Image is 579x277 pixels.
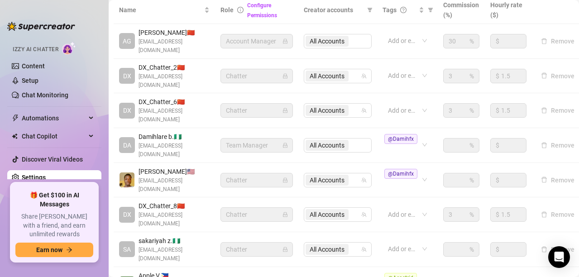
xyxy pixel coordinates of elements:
[361,108,367,113] span: team
[384,134,417,144] span: @Damihfx
[62,42,76,55] img: AI Chatter
[139,211,210,228] span: [EMAIL_ADDRESS][DOMAIN_NAME]
[22,77,38,84] a: Setup
[310,71,345,81] span: All Accounts
[22,91,68,99] a: Chat Monitoring
[7,22,75,31] img: logo-BBDzfeDw.svg
[282,247,288,252] span: lock
[226,243,287,256] span: Chatter
[282,73,288,79] span: lock
[310,210,345,220] span: All Accounts
[282,177,288,183] span: lock
[537,140,578,151] button: Remove
[123,105,131,115] span: DX
[310,175,345,185] span: All Accounts
[310,105,345,115] span: All Accounts
[537,244,578,255] button: Remove
[15,191,93,209] span: 🎁 Get $100 in AI Messages
[12,133,18,139] img: Chat Copilot
[15,243,93,257] button: Earn nowarrow-right
[365,3,374,17] span: filter
[220,6,234,14] span: Role
[226,138,287,152] span: Team Manager
[367,7,373,13] span: filter
[400,7,407,13] span: question-circle
[13,45,58,54] span: Izzy AI Chatter
[226,104,287,117] span: Chatter
[282,212,288,217] span: lock
[22,111,86,125] span: Automations
[537,209,578,220] button: Remove
[282,38,288,44] span: lock
[306,105,349,116] span: All Accounts
[537,36,578,47] button: Remove
[139,142,210,159] span: [EMAIL_ADDRESS][DOMAIN_NAME]
[226,173,287,187] span: Chatter
[139,62,210,72] span: DX_Chatter_2 🇨🇳
[139,97,210,107] span: DX_Chatter_6 🇨🇳
[428,7,433,13] span: filter
[139,107,210,124] span: [EMAIL_ADDRESS][DOMAIN_NAME]
[306,175,349,186] span: All Accounts
[139,177,210,194] span: [EMAIL_ADDRESS][DOMAIN_NAME]
[66,247,72,253] span: arrow-right
[237,7,244,13] span: info-circle
[139,167,210,177] span: [PERSON_NAME] 🇺🇸
[361,177,367,183] span: team
[22,129,86,143] span: Chat Copilot
[426,3,435,17] span: filter
[139,246,210,263] span: [EMAIL_ADDRESS][DOMAIN_NAME]
[282,108,288,113] span: lock
[226,208,287,221] span: Chatter
[537,71,578,81] button: Remove
[12,115,19,122] span: thunderbolt
[123,244,131,254] span: SA
[548,246,570,268] div: Open Intercom Messenger
[247,2,277,19] a: Configure Permissions
[15,212,93,239] span: Share [PERSON_NAME] with a friend, and earn unlimited rewards
[306,244,349,255] span: All Accounts
[361,212,367,217] span: team
[537,175,578,186] button: Remove
[383,5,397,15] span: Tags
[22,156,83,163] a: Discover Viral Videos
[120,172,134,187] img: Opeyemi Muyiwa
[310,244,345,254] span: All Accounts
[123,36,131,46] span: AG
[119,5,202,15] span: Name
[361,73,367,79] span: team
[123,210,131,220] span: DX
[306,209,349,220] span: All Accounts
[139,28,210,38] span: [PERSON_NAME] 🇨🇳
[139,38,210,55] span: [EMAIL_ADDRESS][DOMAIN_NAME]
[306,71,349,81] span: All Accounts
[537,105,578,116] button: Remove
[139,236,210,246] span: sakariyah z. 🇳🇬
[139,72,210,90] span: [EMAIL_ADDRESS][DOMAIN_NAME]
[22,174,46,181] a: Settings
[384,169,417,179] span: @Damihfx
[139,201,210,211] span: DX_Chatter_8 🇨🇳
[123,71,131,81] span: DX
[36,246,62,253] span: Earn now
[361,247,367,252] span: team
[282,143,288,148] span: lock
[139,132,210,142] span: Damihlare b. 🇳🇬
[226,34,287,48] span: Account Manager
[304,5,364,15] span: Creator accounts
[226,69,287,83] span: Chatter
[123,140,131,150] span: DA
[22,62,45,70] a: Content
